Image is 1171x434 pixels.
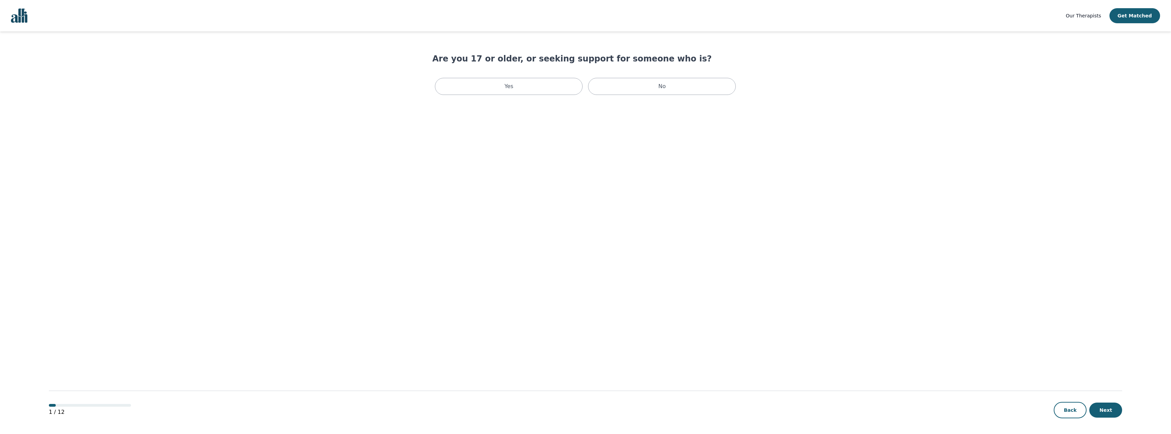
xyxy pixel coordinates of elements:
p: Yes [505,82,514,90]
h1: Are you 17 or older, or seeking support for someone who is? [432,53,738,64]
button: Back [1054,402,1087,418]
img: alli logo [11,9,27,23]
p: 1 / 12 [49,408,131,416]
p: No [658,82,666,90]
button: Get Matched [1109,8,1160,23]
span: Our Therapists [1066,13,1101,18]
a: Our Therapists [1066,12,1101,20]
button: Next [1089,403,1122,418]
